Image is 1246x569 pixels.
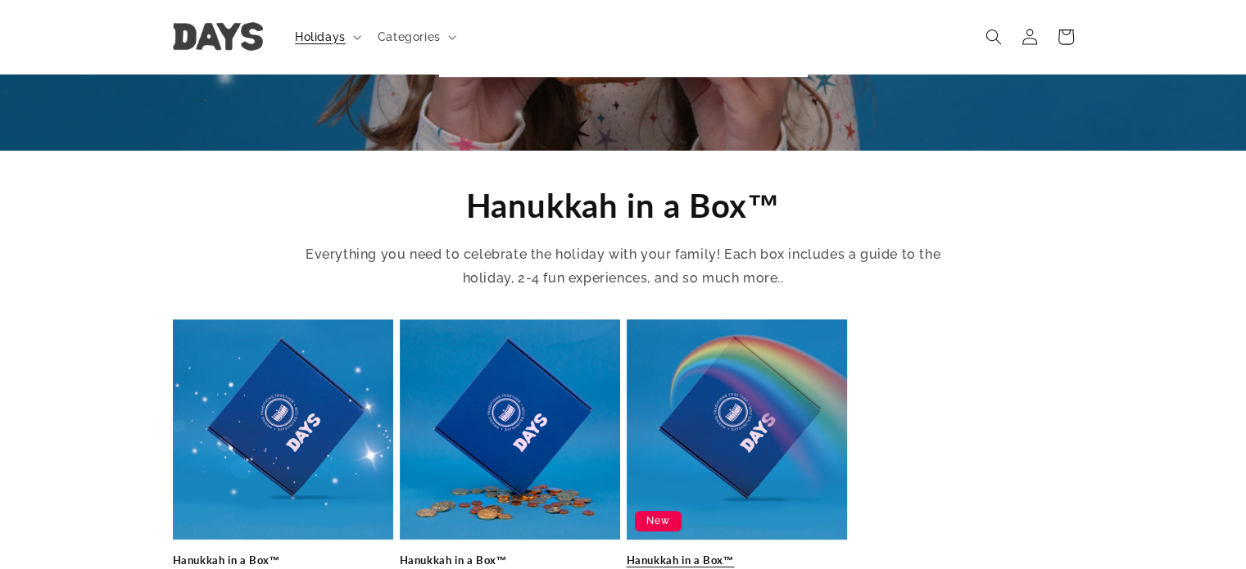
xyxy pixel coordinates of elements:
[627,553,847,567] a: Hanukkah in a Box™
[368,20,463,54] summary: Categories
[976,19,1012,55] summary: Search
[304,243,943,291] p: Everything you need to celebrate the holiday with your family! Each box includes a guide to the h...
[285,20,368,54] summary: Holidays
[400,553,620,567] a: Hanukkah in a Box™
[295,29,346,44] span: Holidays
[173,553,393,567] a: Hanukkah in a Box™
[173,23,263,52] img: Days United
[466,186,781,225] span: Hanukkah in a Box™
[378,29,441,44] span: Categories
